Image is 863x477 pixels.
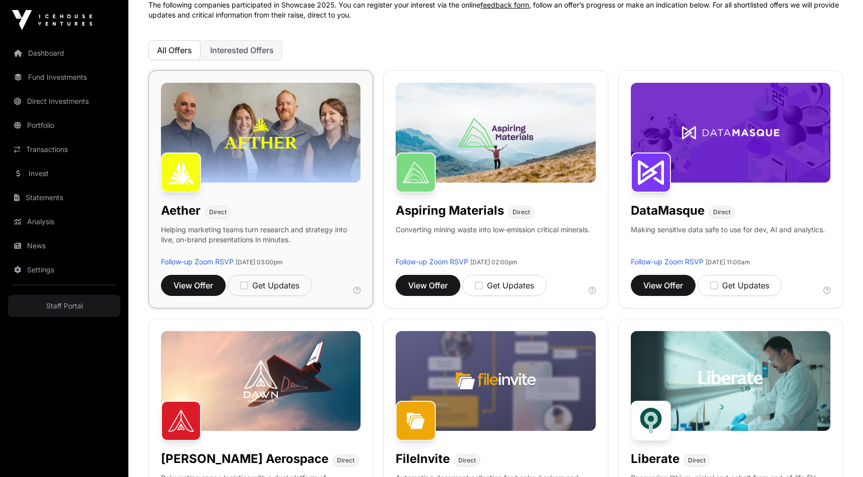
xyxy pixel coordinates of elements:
[161,451,328,467] h1: [PERSON_NAME] Aerospace
[396,152,436,193] img: Aspiring Materials
[706,258,750,266] span: [DATE] 11:00am
[408,279,448,291] span: View Offer
[396,83,595,183] img: Aspiring-Banner.jpg
[202,40,282,60] button: Interested Offers
[462,275,547,296] button: Get Updates
[210,45,274,55] span: Interested Offers
[8,163,120,185] a: Invest
[228,275,312,296] button: Get Updates
[161,401,201,441] img: Dawn Aerospace
[8,295,120,317] a: Staff Portal
[240,279,299,291] div: Get Updates
[161,275,226,296] button: View Offer
[631,275,696,296] button: View Offer
[161,203,201,219] h1: Aether
[396,401,436,441] img: FileInvite
[813,429,863,477] iframe: Chat Widget
[631,451,679,467] h1: Liberate
[631,401,671,441] img: Liberate
[8,235,120,257] a: News
[396,203,504,219] h1: Aspiring Materials
[631,331,830,431] img: Liberate-Banner.jpg
[236,258,283,266] span: [DATE] 03:00pm
[396,331,595,431] img: File-Invite-Banner.jpg
[643,279,683,291] span: View Offer
[631,83,830,183] img: DataMasque-Banner.jpg
[8,114,120,136] a: Portfolio
[161,331,361,431] img: Dawn-Banner.jpg
[8,187,120,209] a: Statements
[688,456,706,464] span: Direct
[698,275,782,296] button: Get Updates
[161,257,234,266] a: Follow-up Zoom RSVP
[161,83,361,183] img: Aether-Banner.jpg
[161,225,361,257] p: Helping marketing teams turn research and strategy into live, on-brand presentations in minutes.
[396,225,590,257] p: Converting mining waste into low-emission critical minerals.
[710,279,769,291] div: Get Updates
[157,45,192,55] span: All Offers
[8,138,120,161] a: Transactions
[8,211,120,233] a: Analysis
[161,152,201,193] img: Aether
[631,225,825,257] p: Making sensitive data safe to use for dev, AI and analytics.
[480,1,529,9] a: feedback form
[8,42,120,64] a: Dashboard
[209,208,227,216] span: Direct
[475,279,534,291] div: Get Updates
[8,90,120,112] a: Direct Investments
[396,275,460,296] button: View Offer
[470,258,517,266] span: [DATE] 02:00pm
[631,203,705,219] h1: DataMasque
[713,208,731,216] span: Direct
[396,257,468,266] a: Follow-up Zoom RSVP
[631,152,671,193] img: DataMasque
[396,451,450,467] h1: FileInvite
[148,40,201,60] button: All Offers
[8,66,120,88] a: Fund Investments
[458,456,476,464] span: Direct
[631,257,704,266] a: Follow-up Zoom RSVP
[8,259,120,281] a: Settings
[174,279,213,291] span: View Offer
[337,456,355,464] span: Direct
[12,10,92,30] img: Icehouse Ventures Logo
[512,208,530,216] span: Direct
